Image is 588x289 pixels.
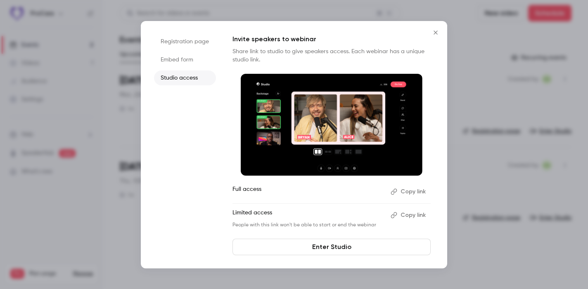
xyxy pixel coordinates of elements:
p: Share link to studio to give speakers access. Each webinar has a unique studio link. [232,47,431,64]
button: Copy link [387,185,431,198]
li: Embed form [154,52,216,67]
button: Close [427,24,444,41]
p: People with this link won't be able to start or end the webinar [232,222,384,228]
a: Enter Studio [232,239,431,255]
p: Limited access [232,209,384,222]
p: Invite speakers to webinar [232,34,431,44]
button: Copy link [387,209,431,222]
li: Studio access [154,70,216,85]
li: Registration page [154,34,216,49]
img: Invite speakers to webinar [241,74,422,176]
p: Full access [232,185,384,198]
